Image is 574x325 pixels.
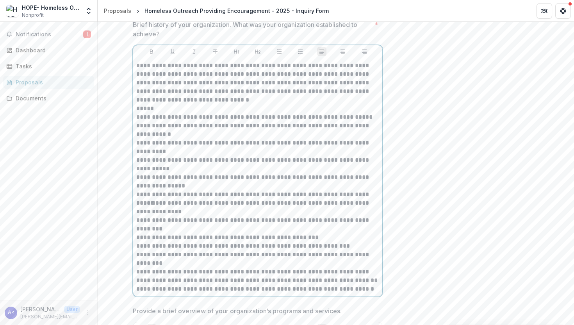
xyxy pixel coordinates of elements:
div: Homeless Outreach Providing Encouragement - 2025 - Inquiry Form [144,7,329,15]
div: Proposals [104,7,131,15]
p: [PERSON_NAME][EMAIL_ADDRESS][DOMAIN_NAME] [20,313,80,320]
button: More [83,308,93,318]
button: Heading 2 [253,47,262,56]
button: Align Center [338,47,348,56]
button: Align Left [317,47,326,56]
div: Proposals [16,78,88,86]
div: Amanda Torres <amanda@hopeforlongmont.org> [8,310,14,315]
button: Partners [537,3,552,19]
button: Bullet List [275,47,284,56]
button: Underline [168,47,177,56]
a: Proposals [101,5,134,16]
nav: breadcrumb [101,5,332,16]
a: Proposals [3,76,94,89]
span: Nonprofit [22,12,44,19]
button: Notifications1 [3,28,94,41]
button: Ordered List [296,47,305,56]
a: Tasks [3,60,94,73]
a: Documents [3,92,94,105]
span: Notifications [16,31,83,38]
p: User [64,306,80,313]
img: HOPE- Homeless Outreach Providing Encouragement [6,5,19,17]
button: Strike [210,47,220,56]
button: Italicize [189,47,199,56]
button: Align Right [360,47,369,56]
button: Bold [147,47,156,56]
button: Get Help [555,3,571,19]
a: Dashboard [3,44,94,57]
span: 1 [83,30,91,38]
div: Dashboard [16,46,88,54]
button: Open entity switcher [83,3,94,19]
div: HOPE- Homeless Outreach Providing Encouragement [22,4,80,12]
div: Tasks [16,62,88,70]
button: Heading 1 [232,47,241,56]
p: Provide a brief overview of your organization’s programs and services. [133,306,342,316]
div: Documents [16,94,88,102]
p: [PERSON_NAME] <[PERSON_NAME][EMAIL_ADDRESS][DOMAIN_NAME]> [20,305,61,313]
p: Brief history of your organization. What was your organization established to achieve? [133,20,371,39]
